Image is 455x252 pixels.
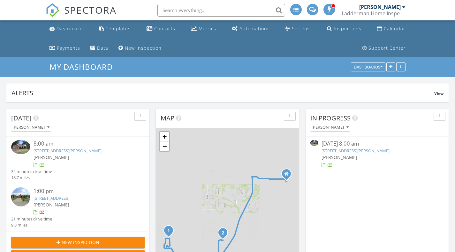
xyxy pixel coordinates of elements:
[342,10,406,17] div: Ladderman Home Inspections
[11,237,145,248] button: New Inspection
[322,140,433,148] div: [DATE] 8:00 am
[47,23,86,35] a: Dashboard
[157,4,285,17] input: Search everything...
[160,141,169,151] a: Zoom out
[230,23,272,35] a: Automations (Advanced)
[375,23,408,35] a: Calendar
[384,25,406,32] div: Calendar
[169,230,172,234] div: 3451 Billy Ray Rd, midlothian, tx 76065
[359,4,401,10] div: [PERSON_NAME]
[354,65,383,69] div: Dashboards
[11,187,30,206] img: streetview
[34,154,69,160] span: [PERSON_NAME]
[167,229,170,233] i: 1
[57,45,80,51] div: Payments
[11,187,145,228] a: 1:00 pm [STREET_ADDRESS] [PERSON_NAME] 21 minutes drive time 9.3 miles
[34,202,69,208] span: [PERSON_NAME]
[160,132,169,141] a: Zoom in
[57,25,83,32] div: Dashboard
[88,42,111,54] a: Data
[12,125,49,130] div: [PERSON_NAME]
[96,23,133,35] a: Templates
[11,89,434,97] div: Alerts
[97,45,108,51] div: Data
[11,123,51,132] button: [PERSON_NAME]
[46,9,117,22] a: SPECTORA
[322,148,390,154] a: [STREET_ADDRESS][PERSON_NAME]
[47,42,83,54] a: Payments
[144,23,178,35] a: Contacts
[34,140,134,148] div: 8:00 am
[34,195,69,201] a: [STREET_ADDRESS]
[368,45,406,51] div: Support Center
[286,174,290,177] div: P.O. Box 2342, Red Oak TX 75154
[11,216,52,222] div: 21 minutes drive time
[106,25,131,32] div: Templates
[223,233,227,236] div: 136 Wagon Mound Dr, Waxahachie, TX 75167
[11,222,52,228] div: 9.3 miles
[312,125,349,130] div: [PERSON_NAME]
[11,140,30,154] img: 9356699%2Fcover_photos%2FTpdZQFvlXqcFdK84qe3m%2Fsmall.jpg
[46,3,60,17] img: The Best Home Inspection Software - Spectora
[324,23,364,35] a: Inspections
[62,239,99,246] span: New Inspection
[283,23,314,35] a: Settings
[11,114,32,122] span: [DATE]
[188,23,219,35] a: Metrics
[34,148,102,154] a: [STREET_ADDRESS][PERSON_NAME]
[64,3,117,17] span: SPECTORA
[34,187,134,195] div: 1:00 pm
[310,114,351,122] span: In Progress
[222,231,224,235] i: 2
[322,154,357,160] span: [PERSON_NAME]
[199,25,216,32] div: Metrics
[334,25,361,32] div: Inspections
[239,25,270,32] div: Automations
[310,140,318,146] img: 9356699%2Fcover_photos%2FTpdZQFvlXqcFdK84qe3m%2Fsmall.jpg
[125,45,162,51] div: New Inspection
[360,42,408,54] a: Support Center
[11,140,145,181] a: 8:00 am [STREET_ADDRESS][PERSON_NAME] [PERSON_NAME] 34 minutes drive time 18.7 miles
[11,175,52,181] div: 18.7 miles
[310,140,444,168] a: [DATE] 8:00 am [STREET_ADDRESS][PERSON_NAME] [PERSON_NAME]
[161,114,174,122] span: Map
[351,63,385,72] button: Dashboards
[310,123,350,132] button: [PERSON_NAME]
[116,42,164,54] a: New Inspection
[11,169,52,175] div: 34 minutes drive time
[49,61,118,72] a: My Dashboard
[154,25,175,32] div: Contacts
[434,91,444,96] span: View
[292,25,311,32] div: Settings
